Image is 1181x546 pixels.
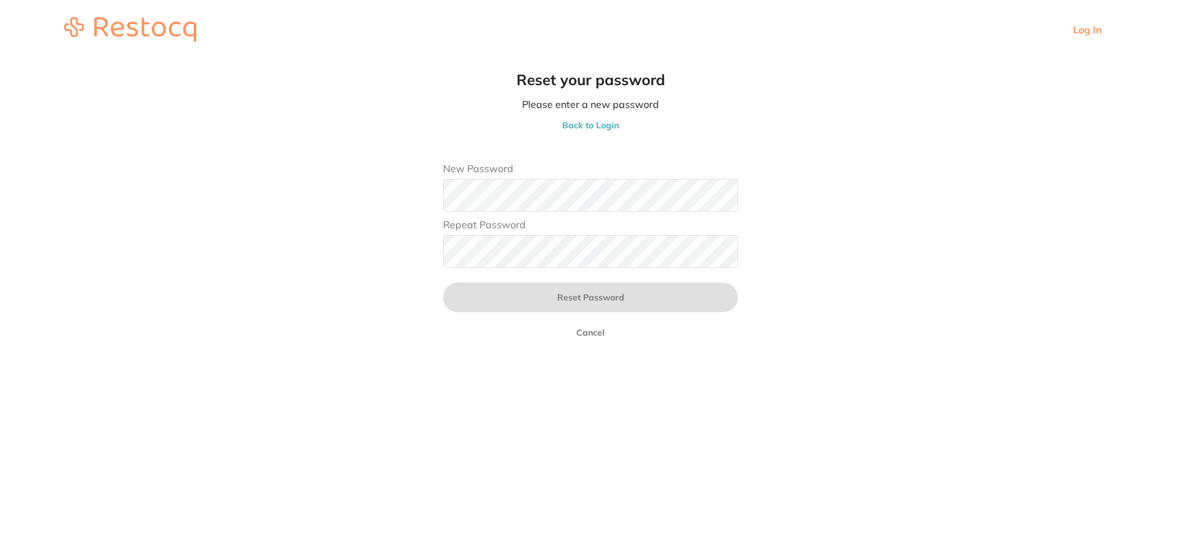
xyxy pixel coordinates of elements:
[573,327,608,338] button: Cancel
[522,99,659,110] p: Please enter a new password
[558,120,623,131] button: Back to Login
[516,72,665,89] h2: Reset your password
[64,17,196,42] img: restocq_logo.svg
[557,292,624,303] span: Reset Password
[443,163,739,174] label: New Password
[1073,24,1102,35] a: Log In
[443,283,739,312] button: Reset Password
[443,219,739,230] label: Repeat Password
